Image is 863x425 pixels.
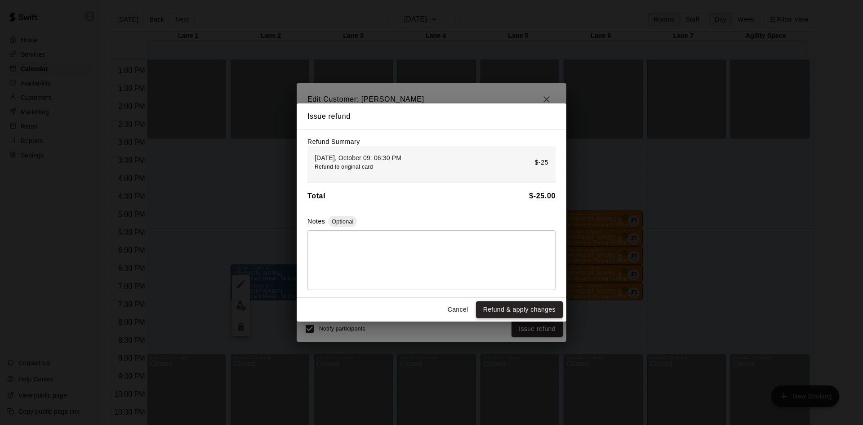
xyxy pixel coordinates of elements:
[529,190,556,202] h6: $ -25.00
[307,218,325,225] label: Notes
[307,138,360,145] label: Refund Summary
[444,301,472,318] button: Cancel
[476,301,563,318] button: Refund & apply changes
[535,158,548,167] p: $-25
[297,103,566,130] h2: Issue refund
[315,164,373,170] span: Refund to original card
[328,218,357,225] span: Optional
[315,153,401,162] p: [DATE], October 09: 06:30 PM
[307,190,325,202] h6: Total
